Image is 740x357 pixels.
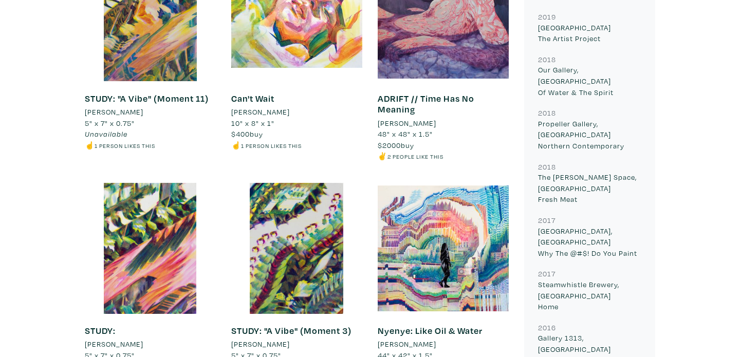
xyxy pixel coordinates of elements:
span: buy [378,140,414,150]
li: ✌️ [378,151,509,162]
span: Unavailable [85,129,127,139]
small: 2018 [538,54,556,64]
a: Can't Wait [231,92,274,104]
span: $2000 [378,140,401,150]
a: [PERSON_NAME] [378,118,509,129]
li: [PERSON_NAME] [231,106,290,118]
small: 2019 [538,12,556,22]
a: STUDY: [85,325,116,336]
a: STUDY: "A Vibe" (Moment 3) [231,325,351,336]
p: The [PERSON_NAME] Space, [GEOGRAPHIC_DATA] Fresh Meat [538,172,641,205]
li: [PERSON_NAME] [378,339,436,350]
span: 5" x 7" x 0.75" [85,118,135,128]
small: 2018 [538,162,556,172]
li: [PERSON_NAME] [85,106,143,118]
li: ☝️ [85,140,216,151]
span: buy [231,129,263,139]
p: Our Gallery, [GEOGRAPHIC_DATA] Of Water & The Spirit [538,64,641,98]
span: $400 [231,129,250,139]
p: [GEOGRAPHIC_DATA] The Artist Project [538,22,641,44]
small: 2017 [538,215,556,225]
a: ADRIFT // Time Has No Meaning [378,92,474,116]
small: 2017 [538,269,556,278]
span: 48" x 48" x 1.5" [378,129,433,139]
a: [PERSON_NAME] [231,106,362,118]
p: [GEOGRAPHIC_DATA], [GEOGRAPHIC_DATA] Why The @#$! Do You Paint [538,226,641,259]
p: Propeller Gallery, [GEOGRAPHIC_DATA] Northern Contemporary [538,118,641,152]
li: [PERSON_NAME] [85,339,143,350]
a: [PERSON_NAME] [85,106,216,118]
li: [PERSON_NAME] [378,118,436,129]
small: 1 person likes this [241,142,302,149]
small: 1 person likes this [95,142,155,149]
a: [PERSON_NAME] [85,339,216,350]
a: [PERSON_NAME] [378,339,509,350]
li: [PERSON_NAME] [231,339,290,350]
small: 2018 [538,108,556,118]
p: Steamwhistle Brewery, [GEOGRAPHIC_DATA] Home [538,279,641,312]
li: ☝️ [231,140,362,151]
small: 2016 [538,323,556,332]
a: [PERSON_NAME] [231,339,362,350]
small: 2 people like this [387,153,443,160]
a: Nyenye: Like Oil & Water [378,325,483,336]
a: STUDY: "A Vibe" (Moment 11) [85,92,209,104]
span: 10" x 8" x 1" [231,118,274,128]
